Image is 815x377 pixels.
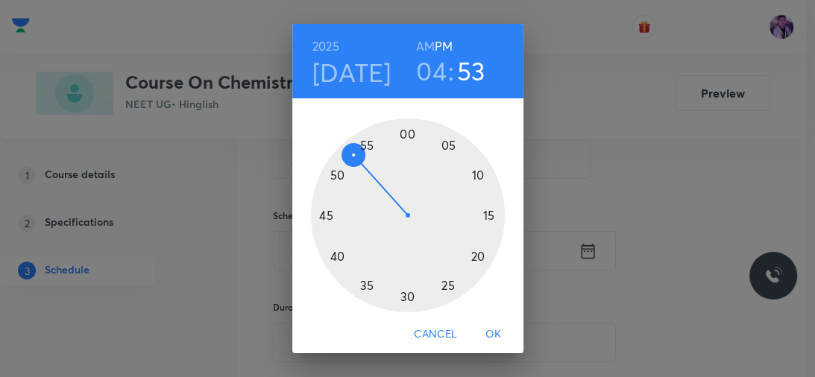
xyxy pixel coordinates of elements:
[435,36,453,57] button: PM
[470,320,517,348] button: OK
[476,325,512,343] span: OK
[416,55,447,86] button: 04
[312,36,339,57] button: 2025
[408,320,463,348] button: Cancel
[312,57,391,88] button: [DATE]
[448,55,454,86] h3: :
[457,55,485,86] button: 53
[414,325,457,343] span: Cancel
[416,36,435,57] button: AM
